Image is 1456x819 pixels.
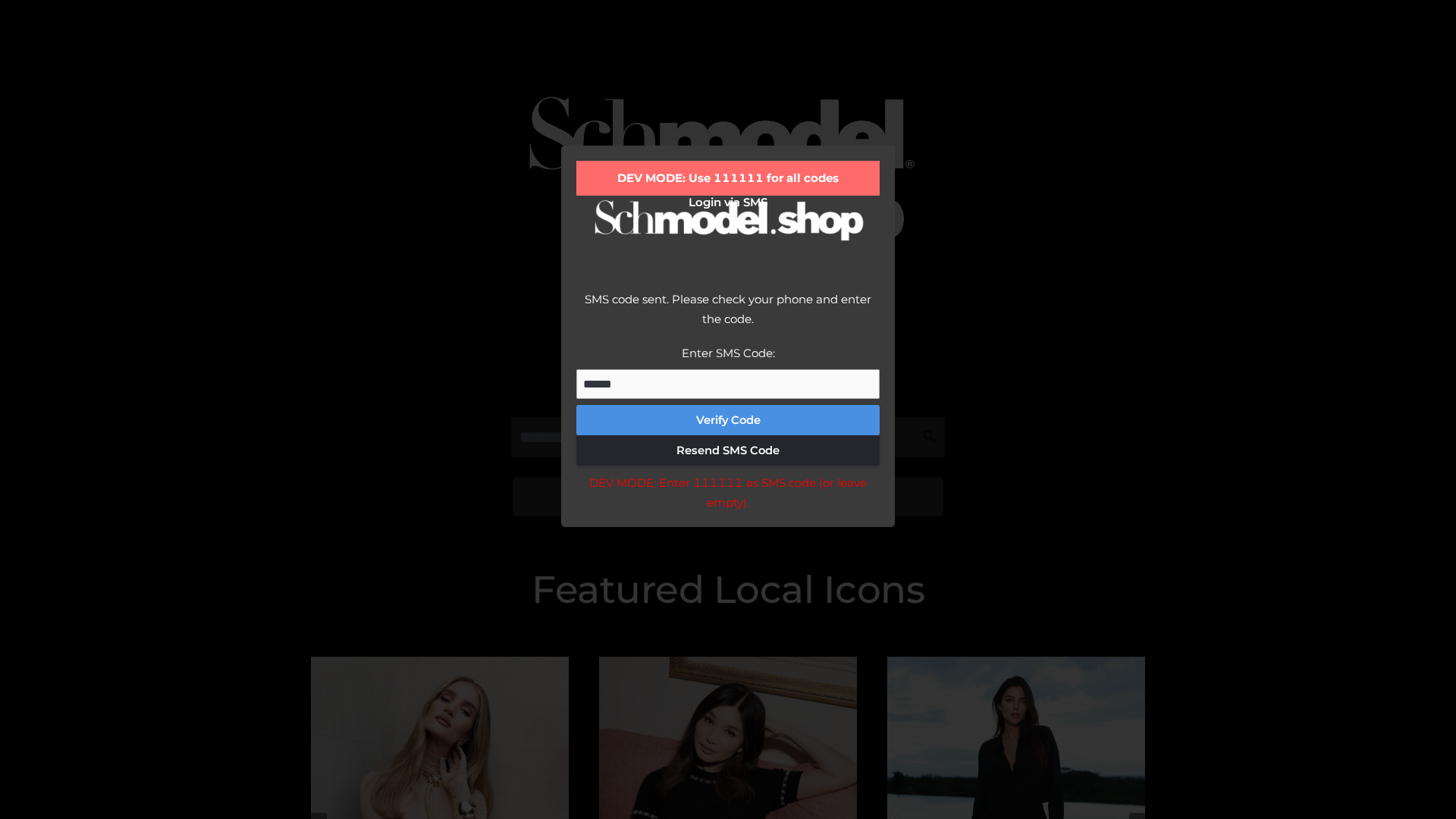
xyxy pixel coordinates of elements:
[576,405,880,435] button: Verify Code
[682,346,775,360] label: Enter SMS Code:
[576,290,880,344] div: SMS code sent. Please check your phone and enter the code.
[576,473,880,512] div: DEV MODE: Enter 111111 as SMS code (or leave empty).
[576,435,880,466] button: Resend SMS Code
[576,161,880,196] div: DEV MODE: Use 111111 for all codes
[576,196,880,209] h2: Login via SMS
